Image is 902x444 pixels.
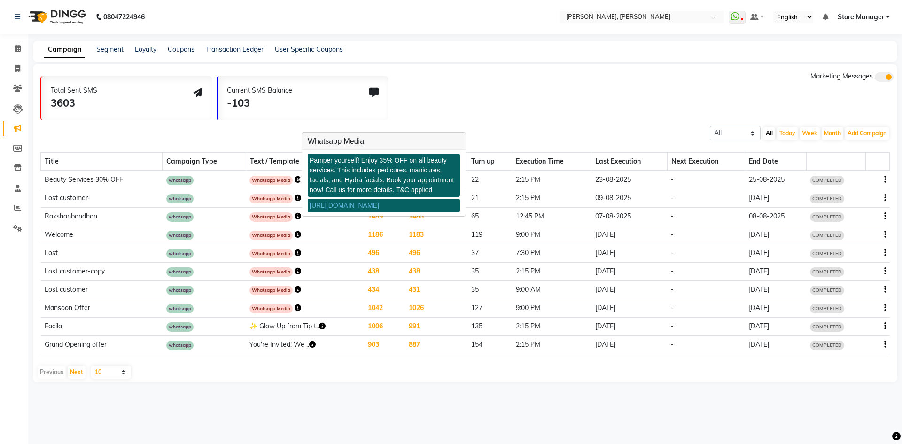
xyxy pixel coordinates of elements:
td: [DATE] [745,263,806,281]
td: 35 [467,281,512,299]
div: -103 [227,95,292,111]
td: 1026 [405,299,467,318]
button: Next [68,366,86,379]
td: Lost customer- [41,189,163,208]
td: Facila [41,318,163,336]
span: COMPLETED [810,194,844,203]
span: whatsapp [166,341,194,350]
th: Title [41,153,163,171]
td: 2:15 PM [512,336,591,354]
div: 3603 [51,95,97,111]
td: Welcome [41,226,163,244]
a: Transaction Ledger [206,45,264,54]
th: Campaign Type [163,153,246,171]
td: 21 [467,189,512,208]
td: Mansoon Offer [41,299,163,318]
td: [DATE] [745,299,806,318]
span: Whatsapp Media [249,304,293,313]
td: 496 [364,244,404,263]
td: [DATE] [745,281,806,299]
td: Lost customer [41,281,163,299]
td: 2:15 PM [512,263,591,281]
td: 903 [364,336,404,354]
td: 2:15 PM [512,189,591,208]
td: [DATE] [745,336,806,354]
td: 2:15 PM [512,318,591,336]
a: Segment [96,45,124,54]
td: Lost customer-copy [41,263,163,281]
span: COMPLETED [810,304,844,313]
th: Text / Template [246,153,364,171]
td: - [667,171,745,189]
td: [DATE] [591,244,668,263]
td: [DATE] [591,263,668,281]
a: User Specific Coupons [275,45,343,54]
td: 9:00 AM [512,281,591,299]
span: Whatsapp Media [249,194,293,203]
td: 37 [467,244,512,263]
span: Whatsapp Media [249,286,293,295]
td: 154 [467,336,512,354]
td: 431 [405,281,467,299]
div: Pamper yourself! Enjoy 35% OFF on all beauty services. This includes pedicures, manicures, facial... [308,154,460,197]
td: 12:45 PM [512,208,591,226]
button: Add Campaign [845,127,889,140]
span: whatsapp [166,267,194,277]
td: 135 [467,318,512,336]
span: Store Manager [838,12,884,22]
td: [DATE] [745,244,806,263]
span: whatsapp [166,304,194,313]
td: 09-08-2025 [591,189,668,208]
td: 35 [467,263,512,281]
a: [URL][DOMAIN_NAME] [310,202,379,209]
td: You're Invited! We .. [246,336,364,354]
td: - [667,281,745,299]
a: Campaign [44,41,85,58]
td: - [667,336,745,354]
span: whatsapp [166,212,194,222]
span: COMPLETED [810,322,844,332]
td: - [667,263,745,281]
td: 1186 [364,226,404,244]
span: whatsapp [166,194,194,203]
button: Month [822,127,843,140]
th: Next Execution [667,153,745,171]
td: Lost [41,244,163,263]
span: COMPLETED [810,249,844,258]
td: 887 [405,336,467,354]
span: COMPLETED [810,231,844,240]
td: 119 [467,226,512,244]
td: - [667,244,745,263]
td: 23-08-2025 [591,171,668,189]
span: COMPLETED [810,286,844,295]
div: Current SMS Balance [227,86,292,95]
td: 65 [467,208,512,226]
td: [DATE] [745,189,806,208]
span: whatsapp [166,322,194,332]
td: 9:00 PM [512,299,591,318]
a: Loyalty [135,45,156,54]
td: 1183 [405,226,467,244]
td: 08-08-2025 [745,208,806,226]
span: whatsapp [166,176,194,185]
a: Coupons [168,45,194,54]
td: - [667,208,745,226]
span: Whatsapp Media [249,176,293,185]
td: ✨ Glow Up from Tip t.. [246,318,364,336]
span: COMPLETED [810,176,844,185]
th: End Date [745,153,806,171]
td: 1006 [364,318,404,336]
td: [DATE] [745,318,806,336]
span: COMPLETED [810,341,844,350]
td: 22 [467,171,512,189]
th: Execution Time [512,153,591,171]
td: [DATE] [591,336,668,354]
span: whatsapp [166,286,194,295]
td: 434 [364,281,404,299]
td: Grand Opening offer [41,336,163,354]
span: whatsapp [166,231,194,240]
span: Whatsapp Media [249,231,293,240]
td: - [667,189,745,208]
td: Beauty Services 30% OFF [41,171,163,189]
td: 438 [364,263,404,281]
